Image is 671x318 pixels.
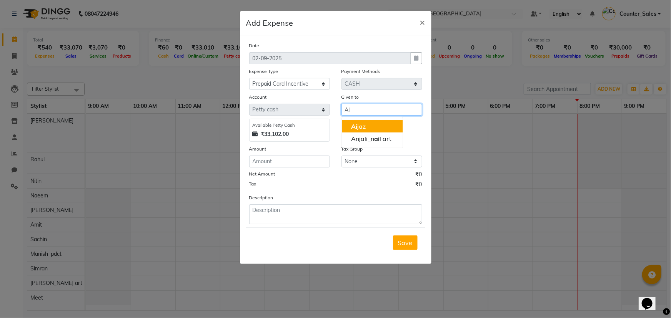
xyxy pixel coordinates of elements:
[249,94,267,101] label: Account
[249,156,330,167] input: Amount
[253,122,326,129] div: Available Petty Cash
[351,135,391,142] ngb-highlight: Anjali_n l art
[249,146,266,152] label: Amount
[351,123,366,130] ngb-highlight: jaz
[249,68,278,75] label: Expense Type
[639,287,663,310] iframe: chat widget
[393,235,418,250] button: Save
[249,42,260,49] label: Date
[374,135,380,142] span: ai
[414,11,431,33] button: Close
[249,194,273,201] label: Description
[261,130,289,138] strong: ₹33,102.00
[341,68,380,75] label: Payment Methods
[420,16,425,28] span: ×
[351,123,357,130] span: Ai
[398,239,413,247] span: Save
[246,17,293,29] h5: Add Expense
[341,94,359,101] label: Given to
[341,104,422,116] input: Given to
[341,146,363,152] label: Tax Group
[249,171,275,177] label: Net Amount
[249,181,256,187] label: Tax
[416,171,422,181] span: ₹0
[416,181,422,190] span: ₹0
